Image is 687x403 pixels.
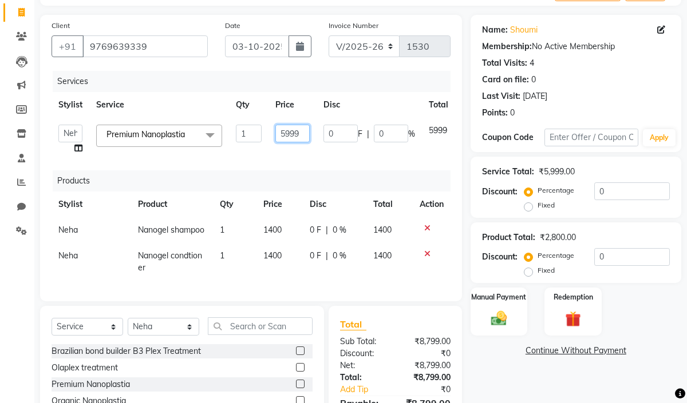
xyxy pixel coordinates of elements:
span: Premium Nanoplastia [106,129,185,139]
div: ₹8,799.00 [395,360,459,372]
th: Product [131,191,213,217]
div: 0 [510,107,515,119]
span: 0 F [310,250,321,262]
th: Stylist [52,191,131,217]
div: Discount: [482,186,518,198]
span: 1 [220,250,224,261]
div: 0 [531,74,536,86]
span: 5999 [429,125,447,135]
div: ₹0 [395,348,459,360]
div: 4 [530,57,534,69]
div: Name: [482,24,508,36]
div: Olaplex treatment [52,362,118,374]
th: Disc [303,191,366,217]
span: | [367,128,369,140]
span: F [358,128,362,140]
div: Coupon Code [482,131,544,143]
th: Price [269,92,317,118]
label: Percentage [538,250,574,261]
span: | [326,250,328,262]
span: Nanogel shampoo [138,225,204,235]
input: Search by Name/Mobile/Email/Code [82,35,208,57]
th: Qty [213,191,256,217]
th: Disc [317,92,422,118]
div: Membership: [482,41,532,53]
label: Manual Payment [471,292,526,302]
span: Nanogel condtioner [138,250,202,273]
label: Invoice Number [329,21,378,31]
div: Total Visits: [482,57,527,69]
th: Action [413,191,451,217]
div: Products [53,170,459,191]
span: 1400 [373,225,392,235]
div: No Active Membership [482,41,670,53]
div: Discount: [482,251,518,263]
span: | [326,224,328,236]
div: [DATE] [523,90,547,102]
label: Date [225,21,240,31]
span: 0 % [333,224,346,236]
div: ₹8,799.00 [395,336,459,348]
label: Fixed [538,265,555,276]
div: Services [53,71,459,92]
img: _gift.svg [560,309,586,329]
span: Neha [58,250,78,261]
div: Last Visit: [482,90,520,102]
span: 1400 [263,250,282,261]
span: 1 [220,225,224,235]
input: Search or Scan [208,317,313,335]
span: Neha [58,225,78,235]
th: Stylist [52,92,89,118]
div: Card on file: [482,74,529,86]
div: Discount: [331,348,395,360]
label: Client [52,21,70,31]
div: Sub Total: [331,336,395,348]
div: ₹5,999.00 [539,166,575,178]
th: Total [422,92,455,118]
div: ₹2,800.00 [540,232,576,244]
span: 1400 [263,225,282,235]
button: Apply [643,129,676,146]
span: % [408,128,415,140]
th: Qty [229,92,269,118]
label: Redemption [554,292,593,302]
th: Total [366,191,413,217]
th: Service [89,92,229,118]
div: ₹0 [406,384,459,396]
div: Product Total: [482,232,535,244]
div: Net: [331,360,395,372]
div: Total: [331,372,395,384]
span: 1400 [373,250,392,261]
div: ₹8,799.00 [395,372,459,384]
a: Shoumi [510,24,538,36]
label: Fixed [538,200,555,210]
span: Total [340,318,366,330]
a: Add Tip [331,384,406,396]
div: Service Total: [482,166,534,178]
span: 0 % [333,250,346,262]
a: x [185,129,190,139]
img: _cash.svg [486,309,512,328]
label: Percentage [538,185,574,195]
input: Enter Offer / Coupon Code [544,129,638,146]
th: Price [256,191,302,217]
span: 0 F [310,224,321,236]
div: Brazilian bond builder B3 Plex Treatment [52,345,201,357]
div: Premium Nanoplastia [52,378,130,390]
div: Points: [482,107,508,119]
a: Continue Without Payment [473,345,679,357]
button: +91 [52,35,84,57]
